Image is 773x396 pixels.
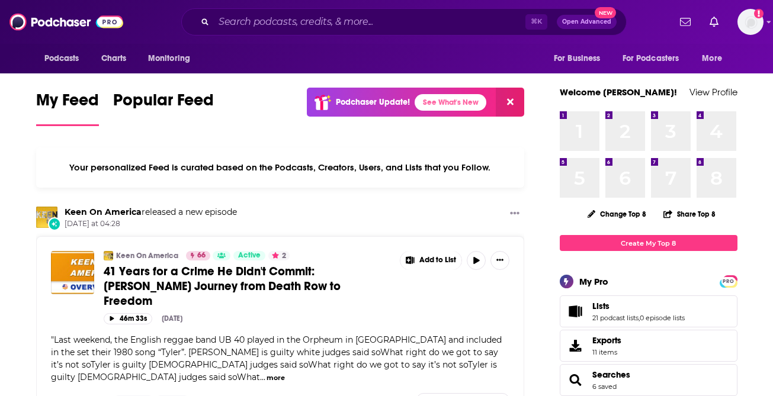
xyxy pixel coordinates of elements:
span: Popular Feed [113,90,214,117]
button: Show profile menu [737,9,764,35]
button: open menu [140,47,206,70]
a: Exports [560,330,737,362]
button: Share Top 8 [663,202,716,226]
button: open menu [615,47,697,70]
a: PRO [721,276,736,285]
svg: Add a profile image [754,9,764,18]
a: 66 [186,251,210,260]
a: Charts [94,47,134,70]
span: [DATE] at 04:28 [65,219,237,229]
div: My Pro [579,276,608,287]
a: Searches [564,372,588,388]
div: New Episode [48,217,61,230]
span: ⌘ K [525,14,547,30]
button: 46m 33s [104,313,152,324]
button: open menu [36,47,95,70]
a: Show notifications dropdown [675,12,695,32]
span: Charts [101,50,127,67]
a: My Feed [36,90,99,126]
span: " [51,334,502,382]
span: New [595,7,616,18]
a: 41 Years for a Crime He Didn't Commit: [PERSON_NAME] Journey from Death Row to Freedom [104,264,392,308]
input: Search podcasts, credits, & more... [214,12,525,31]
img: Keen On America [36,207,57,228]
span: For Podcasters [623,50,679,67]
img: User Profile [737,9,764,35]
a: 0 episode lists [640,314,685,322]
span: , [639,314,640,322]
a: Keen On America [65,207,142,217]
span: Add to List [419,256,456,265]
span: Last weekend, the English reggae band UB 40 played in the Orpheum in [GEOGRAPHIC_DATA] and includ... [51,334,502,382]
a: 21 podcast lists [592,314,639,322]
button: open menu [694,47,737,70]
span: ... [260,372,265,382]
span: Logged in as megcassidy [737,9,764,35]
h3: released a new episode [65,207,237,218]
span: 41 Years for a Crime He Didn't Commit: [PERSON_NAME] Journey from Death Row to Freedom [104,264,341,308]
span: Exports [592,335,621,346]
button: Show More Button [505,207,524,221]
div: [DATE] [162,314,182,323]
button: open menu [546,47,615,70]
a: 6 saved [592,382,617,391]
div: Search podcasts, credits, & more... [181,8,627,36]
span: 66 [197,250,206,262]
span: Lists [592,301,610,311]
button: Change Top 8 [580,207,654,221]
a: Active [233,251,265,260]
span: Exports [564,337,588,354]
a: Popular Feed [113,90,214,126]
a: Welcome [PERSON_NAME]! [560,86,677,98]
button: Open AdvancedNew [557,15,617,29]
p: Podchaser Update! [336,97,410,107]
a: Lists [592,301,685,311]
a: Searches [592,369,630,380]
a: Lists [564,303,588,320]
img: Podchaser - Follow, Share and Rate Podcasts [9,11,123,33]
a: Show notifications dropdown [705,12,723,32]
a: Keen On America [116,251,178,260]
span: More [702,50,722,67]
a: See What's New [415,94,486,111]
img: 41 Years for a Crime He Didn't Commit: Gary Tyler's Journey from Death Row to Freedom [51,251,94,294]
span: For Business [554,50,601,67]
span: Lists [560,295,737,327]
span: Searches [560,364,737,396]
div: Your personalized Feed is curated based on the Podcasts, Creators, Users, and Lists that you Follow. [36,147,525,188]
span: My Feed [36,90,99,117]
span: Open Advanced [562,19,611,25]
span: 11 items [592,348,621,356]
button: more [267,373,285,383]
a: Create My Top 8 [560,235,737,251]
span: Monitoring [148,50,190,67]
span: Active [238,250,261,262]
a: View Profile [689,86,737,98]
img: Keen On America [104,251,113,260]
button: 2 [268,251,290,260]
button: Show More Button [490,251,509,270]
span: Podcasts [44,50,79,67]
button: Show More Button [400,251,462,270]
span: PRO [721,277,736,286]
